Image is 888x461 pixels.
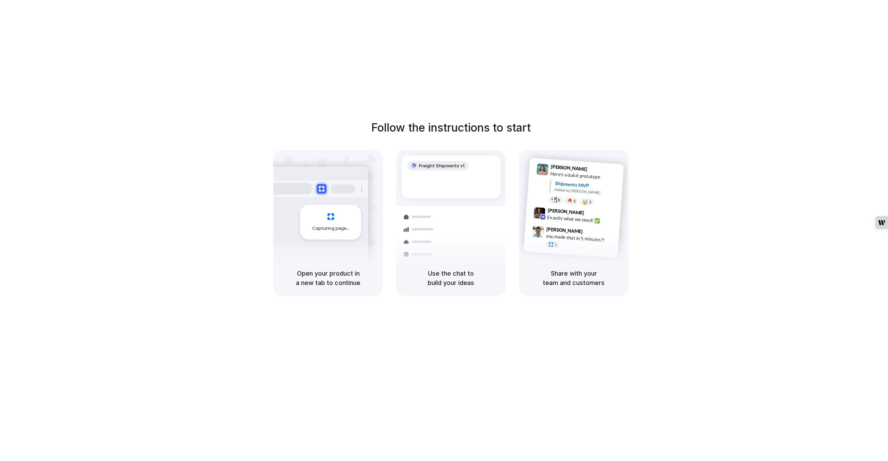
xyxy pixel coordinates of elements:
h5: Share with your team and customers [527,269,620,287]
span: [PERSON_NAME] [546,225,583,235]
span: 9:41 AM [589,166,604,174]
span: 9:47 AM [585,228,599,237]
div: Shipments MVP [555,179,619,191]
span: Freight Shipments v1 [419,162,464,169]
h5: Open your product in a new tab to continue [282,269,375,287]
span: 9:42 AM [586,210,600,218]
span: Capturing page [312,225,351,232]
span: 1 [555,243,557,246]
div: Here's a quick prototype [550,170,620,182]
span: 5 [573,199,576,203]
div: Added by [PERSON_NAME] [554,186,618,196]
span: 8 [558,198,560,202]
h1: Follow the instructions to start [371,119,531,136]
div: you made that in 5 minutes?! [546,232,615,244]
h5: Use the chat to build your ideas [404,269,497,287]
div: Exactly what we need! ✅ [547,213,616,225]
div: 🤯 [582,199,588,204]
span: [PERSON_NAME] [547,206,584,216]
span: [PERSON_NAME] [550,163,587,173]
span: 3 [589,200,591,204]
